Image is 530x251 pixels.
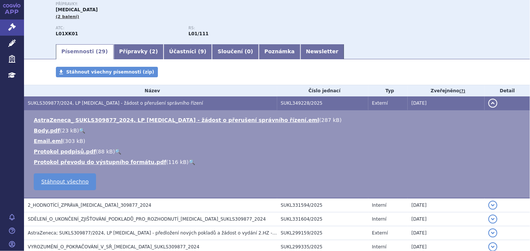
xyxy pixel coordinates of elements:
[56,44,114,59] a: Písemnosti (29)
[28,244,200,249] span: VYROZUMĚNÍ_O_POKRAČOVÁNÍ_V_SŘ_LYNPARZA_SUKLS309877_2024
[28,203,152,208] span: 2_HODNOTÍCÍ_ZPRÁVA_LYNPARZA_309877_2024
[28,230,318,236] span: AstraZeneca; SUKLS309877/2024, LP LYNPARZA - předložení nových pokladů a žádost o vydání 2.HZ - O...
[56,31,78,36] strong: OLAPARIB
[168,159,187,165] span: 116 kB
[277,226,368,240] td: SUKL299159/2025
[372,230,388,236] span: Externí
[372,216,387,222] span: Interní
[34,149,96,155] a: Protokol podpisů.pdf
[300,44,344,59] a: Newsletter
[24,85,277,96] th: Název
[189,31,209,36] strong: olaparib tbl.
[485,85,530,96] th: Detail
[56,26,181,30] p: ATC:
[408,85,485,96] th: Zveřejněno
[62,128,77,134] span: 23 kB
[372,203,387,208] span: Interní
[34,158,522,166] li: ( )
[34,148,522,155] li: ( )
[189,26,314,30] p: RS:
[488,228,497,237] button: detail
[28,101,203,106] span: SUKLS309877/2024, LP LYNPARZA - žádost o přerušení správního řízení
[34,117,319,123] a: AstraZeneca_ SUKLS309877_2024, LP [MEDICAL_DATA] - žádost o přerušení správního řízení.eml
[488,215,497,224] button: detail
[189,159,195,165] a: 🔍
[408,198,485,212] td: [DATE]
[408,212,485,226] td: [DATE]
[34,173,96,190] a: Stáhnout všechno
[277,198,368,212] td: SUKL331594/2025
[259,44,300,59] a: Poznámka
[152,48,156,54] span: 2
[200,48,204,54] span: 9
[34,127,522,134] li: ( )
[114,44,164,59] a: Přípravky (2)
[34,128,60,134] a: Body.pdf
[28,216,266,222] span: SDĚLENÍ_O_UKONČENÍ_ZJIŠŤOVÁNÍ_PODKLADŮ_PRO_ROZHODNUTÍ_LYNPARZA_SUKLS309877_2024
[98,48,105,54] span: 29
[34,138,63,144] a: Email.eml
[372,244,387,249] span: Interní
[247,48,251,54] span: 0
[34,159,166,165] a: Protokol převodu do výstupního formátu.pdf
[368,85,408,96] th: Typ
[34,137,522,145] li: ( )
[459,89,465,94] abbr: (?)
[79,128,86,134] a: 🔍
[164,44,212,59] a: Účastníci (9)
[488,99,497,108] button: detail
[98,149,113,155] span: 88 kB
[408,96,485,110] td: [DATE]
[277,85,368,96] th: Číslo jednací
[115,149,121,155] a: 🔍
[56,67,158,77] a: Stáhnout všechny písemnosti (zip)
[56,2,321,6] p: Přípravky:
[66,69,155,75] span: Stáhnout všechny písemnosti (zip)
[321,117,340,123] span: 287 kB
[65,138,83,144] span: 303 kB
[212,44,258,59] a: Sloučení (0)
[56,14,80,19] span: (2 balení)
[372,101,388,106] span: Externí
[277,96,368,110] td: SUKL349228/2025
[488,201,497,210] button: detail
[277,212,368,226] td: SUKL331604/2025
[56,7,98,12] span: [MEDICAL_DATA]
[34,116,522,124] li: ( )
[408,226,485,240] td: [DATE]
